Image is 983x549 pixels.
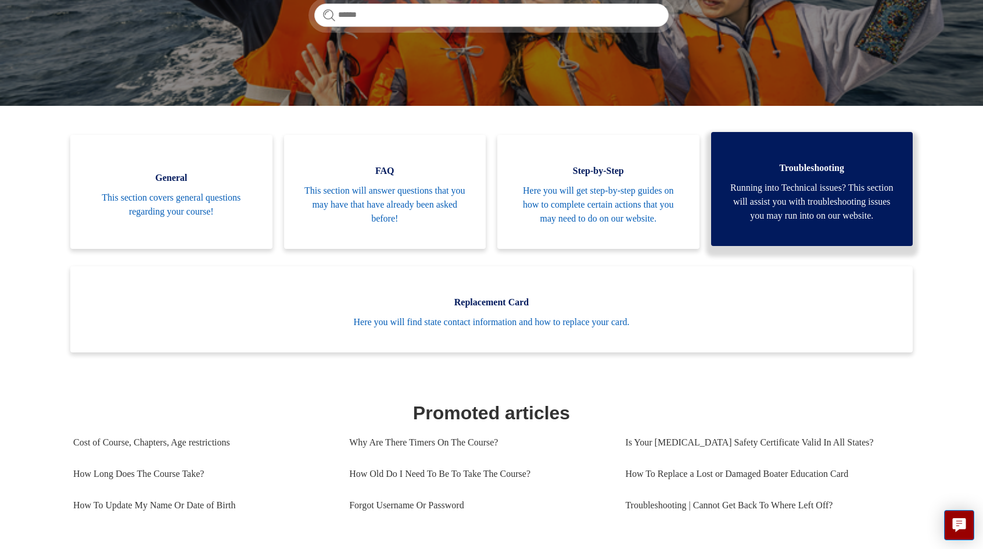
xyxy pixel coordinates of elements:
input: Search [314,3,669,27]
span: This section will answer questions that you may have that have already been asked before! [302,184,469,226]
a: How To Update My Name Or Date of Birth [73,490,332,521]
a: Is Your [MEDICAL_DATA] Safety Certificate Valid In All States? [625,427,901,458]
a: Troubleshooting | Cannot Get Back To Where Left Off? [625,490,901,521]
a: How Old Do I Need To Be To Take The Course? [349,458,608,490]
span: Here you will find state contact information and how to replace your card. [88,315,895,329]
h1: Promoted articles [73,399,910,427]
a: General This section covers general questions regarding your course! [70,135,272,249]
span: Replacement Card [88,295,895,309]
span: This section covers general questions regarding your course! [88,191,255,219]
a: Forgot Username Or Password [349,490,608,521]
a: How Long Does The Course Take? [73,458,332,490]
span: Running into Technical issues? This section will assist you with troubleshooting issues you may r... [729,181,896,223]
span: Troubleshooting [729,161,896,175]
a: Troubleshooting Running into Technical issues? This section will assist you with troubleshooting ... [711,132,913,246]
a: How To Replace a Lost or Damaged Boater Education Card [625,458,901,490]
button: Live chat [944,510,974,540]
a: FAQ This section will answer questions that you may have that have already been asked before! [284,135,486,249]
a: Cost of Course, Chapters, Age restrictions [73,427,332,458]
a: Replacement Card Here you will find state contact information and how to replace your card. [70,266,913,352]
span: Step-by-Step [515,164,682,178]
a: Step-by-Step Here you will get step-by-step guides on how to complete certain actions that you ma... [497,135,699,249]
span: FAQ [302,164,469,178]
span: Here you will get step-by-step guides on how to complete certain actions that you may need to do ... [515,184,682,226]
span: General [88,171,255,185]
a: Why Are There Timers On The Course? [349,427,608,458]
